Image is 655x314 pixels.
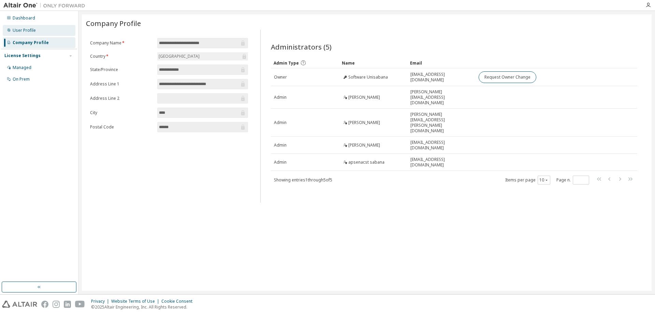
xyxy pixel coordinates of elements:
[64,301,71,308] img: linkedin.svg
[90,124,153,130] label: Postal Code
[13,28,36,33] div: User Profile
[2,301,37,308] img: altair_logo.svg
[271,42,332,52] span: Administrators (5)
[13,65,31,70] div: Managed
[342,57,405,68] div: Name
[90,67,153,72] label: State/Province
[86,18,141,28] span: Company Profile
[13,15,35,21] div: Dashboard
[274,177,332,183] span: Showing entries 1 through 5 of 5
[157,52,248,60] div: [GEOGRAPHIC_DATA]
[4,53,41,58] div: License Settings
[274,120,287,125] span: Admin
[274,95,287,100] span: Admin
[479,71,536,83] button: Request Owner Change
[348,74,388,80] span: Software Unisabana
[556,176,589,185] span: Page n.
[53,301,60,308] img: instagram.svg
[90,110,153,115] label: City
[13,40,49,45] div: Company Profile
[348,120,380,125] span: [PERSON_NAME]
[90,40,153,46] label: Company Name
[274,60,299,66] span: Admin Type
[348,95,380,100] span: [PERSON_NAME]
[90,96,153,101] label: Address Line 2
[161,299,196,304] div: Cookie Consent
[75,301,85,308] img: youtube.svg
[90,54,153,59] label: Country
[111,299,161,304] div: Website Terms of Use
[505,176,550,185] span: Items per page
[91,299,111,304] div: Privacy
[3,2,89,9] img: Altair One
[274,160,287,165] span: Admin
[274,74,287,80] span: Owner
[348,142,380,148] span: [PERSON_NAME]
[410,140,472,151] span: [EMAIL_ADDRESS][DOMAIN_NAME]
[348,160,384,165] span: apsenacst sabana
[410,89,472,106] span: [PERSON_NAME][EMAIL_ADDRESS][DOMAIN_NAME]
[90,81,153,87] label: Address Line 1
[410,72,472,83] span: [EMAIL_ADDRESS][DOMAIN_NAME]
[410,157,472,168] span: [EMAIL_ADDRESS][DOMAIN_NAME]
[539,177,549,183] button: 10
[158,53,201,60] div: [GEOGRAPHIC_DATA]
[274,142,287,148] span: Admin
[91,304,196,310] p: © 2025 Altair Engineering, Inc. All Rights Reserved.
[410,57,473,68] div: Email
[410,112,472,134] span: [PERSON_NAME][EMAIL_ADDRESS][PERSON_NAME][DOMAIN_NAME]
[41,301,48,308] img: facebook.svg
[13,77,30,82] div: On Prem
